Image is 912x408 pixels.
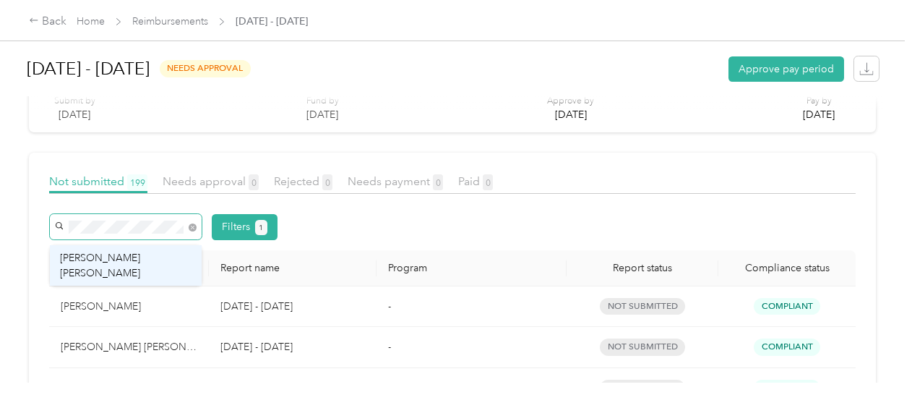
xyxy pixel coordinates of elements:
td: - [377,327,567,367]
span: Compliant [754,380,820,396]
div: [PERSON_NAME] [61,299,197,315]
td: - [377,286,567,327]
span: Not submitted [49,174,147,188]
span: not submitted [600,339,685,355]
p: [DATE] - [DATE] [220,299,365,315]
span: [DATE] - [DATE] [236,14,308,29]
span: Compliant [754,298,820,315]
div: [PERSON_NAME] [PERSON_NAME] [61,380,197,396]
a: Reimbursements [132,15,208,27]
span: 0 [483,174,493,190]
span: Compliance status [730,262,844,274]
button: Filters1 [212,214,278,240]
p: [DATE] [547,107,594,122]
span: Paid [458,174,493,188]
div: [PERSON_NAME] [PERSON_NAME] [61,339,197,355]
span: not submitted [600,380,685,396]
p: [DATE] [306,107,339,122]
span: not submitted [600,298,685,315]
th: Member name [49,250,209,286]
span: Needs payment [348,174,443,188]
span: Compliant [754,339,820,355]
span: 0 [433,174,443,190]
span: Report status [578,262,707,274]
h1: [DATE] - [DATE] [27,51,150,86]
span: needs approval [160,60,251,77]
p: [DATE] - [DATE] [220,380,365,396]
span: 0 [249,174,259,190]
span: Needs approval [163,174,259,188]
p: [DATE] - [DATE] [220,339,365,355]
p: [DATE] [803,107,835,122]
button: 1 [255,220,267,235]
span: 0 [322,174,332,190]
span: 199 [127,174,147,190]
th: Program [377,250,567,286]
iframe: Everlance-gr Chat Button Frame [831,327,912,408]
span: Rejected [274,174,332,188]
a: Home [77,15,105,27]
th: Report name [209,250,377,286]
button: Approve pay period [728,56,844,82]
p: [DATE] [54,107,95,122]
div: Back [29,13,66,30]
span: 1 [259,221,263,234]
span: [PERSON_NAME] [PERSON_NAME] [60,252,140,279]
